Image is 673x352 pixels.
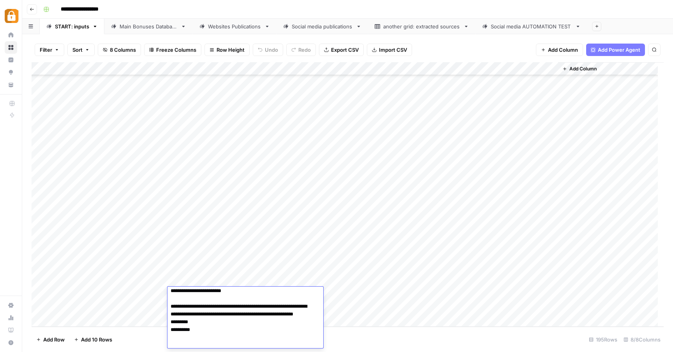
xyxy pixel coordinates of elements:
button: Undo [253,44,283,56]
button: Redo [286,44,316,56]
button: Filter [35,44,64,56]
div: 195 Rows [586,333,620,346]
button: Row Height [204,44,250,56]
button: Add Row [32,333,69,346]
span: 8 Columns [110,46,136,54]
img: Adzz Logo [5,9,19,23]
span: Add Power Agent [598,46,640,54]
span: Freeze Columns [156,46,196,54]
button: Workspace: Adzz [5,6,17,26]
span: Add 10 Rows [81,336,112,343]
div: Main Bonuses Database [120,23,178,30]
span: Redo [298,46,311,54]
button: Import CSV [367,44,412,56]
span: Import CSV [379,46,407,54]
a: another grid: extracted sources [368,19,476,34]
span: Sort [72,46,83,54]
span: Filter [40,46,52,54]
a: Social media AUTOMATION TEST [476,19,587,34]
a: Social media publications [277,19,368,34]
a: START: inputs [40,19,104,34]
a: Your Data [5,79,17,91]
span: Undo [265,46,278,54]
span: Export CSV [331,46,359,54]
div: START: inputs [55,23,89,30]
button: Sort [67,44,95,56]
button: Freeze Columns [144,44,201,56]
a: Learning Hub [5,324,17,336]
button: Add Column [559,64,600,74]
button: Help + Support [5,336,17,349]
a: Main Bonuses Database [104,19,193,34]
div: another grid: extracted sources [383,23,460,30]
a: Home [5,29,17,41]
button: Add 10 Rows [69,333,117,346]
span: Add Row [43,336,65,343]
a: Settings [5,299,17,312]
button: Export CSV [319,44,364,56]
a: Usage [5,312,17,324]
span: Row Height [217,46,245,54]
div: Social media AUTOMATION TEST [491,23,572,30]
a: Browse [5,41,17,54]
button: 8 Columns [98,44,141,56]
div: Social media publications [292,23,353,30]
a: Insights [5,54,17,66]
span: Add Column [548,46,578,54]
a: Opportunities [5,66,17,79]
div: Websites Publications [208,23,261,30]
div: 8/8 Columns [620,333,664,346]
button: Add Power Agent [586,44,645,56]
button: Add Column [536,44,583,56]
span: Add Column [569,65,597,72]
a: Websites Publications [193,19,277,34]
